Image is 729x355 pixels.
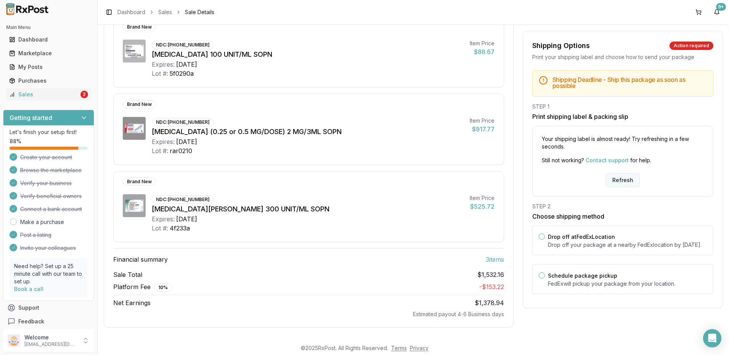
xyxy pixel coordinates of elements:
div: Expires: [152,214,175,224]
div: 5f0290a [170,69,194,78]
span: 3 item s [486,255,504,264]
button: Feedback [3,315,94,328]
div: [MEDICAL_DATA] (0.25 or 0.5 MG/DOSE) 2 MG/3ML SOPN [152,126,464,137]
div: STEP 2 [532,203,713,210]
span: Verify your business [20,179,72,187]
span: Platform Fee [113,282,172,292]
div: $525.72 [470,202,495,211]
button: Refresh [606,173,640,187]
div: rar0210 [170,146,192,155]
span: Browse the marketplace [20,166,82,174]
button: Dashboard [3,34,94,46]
div: NDC: [PHONE_NUMBER] [152,41,214,49]
p: [EMAIL_ADDRESS][DOMAIN_NAME] [24,341,77,347]
a: Sales [158,8,172,16]
div: $917.77 [470,125,495,134]
div: Lot #: [152,69,168,78]
span: Net Earnings [113,298,151,307]
div: 9+ [716,3,726,11]
span: Connect a bank account [20,205,82,213]
p: FedEx will pickup your package from your location. [548,280,707,288]
span: Create your account [20,154,72,161]
div: Sales [9,91,79,98]
a: Dashboard [117,8,145,16]
div: Dashboard [9,36,88,43]
button: Marketplace [3,47,94,59]
img: User avatar [8,334,20,347]
span: Sale Details [185,8,214,16]
a: Privacy [410,345,429,351]
div: Open Intercom Messenger [703,329,721,347]
a: Purchases [6,74,91,88]
div: Estimated payout 4-6 Business days [113,310,504,318]
button: My Posts [3,61,94,73]
h3: Choose shipping method [532,212,713,221]
span: $1,378.94 [475,299,504,307]
h5: Shipping Deadline - Ship this package as soon as possible [552,77,707,89]
div: [MEDICAL_DATA] 100 UNIT/ML SOPN [152,49,464,60]
button: 9+ [711,6,723,18]
button: Support [3,301,94,315]
div: 4f233a [170,224,190,233]
p: Drop off your package at a nearby FedEx location by [DATE] . [548,241,707,249]
img: Ozempic (0.25 or 0.5 MG/DOSE) 2 MG/3ML SOPN [123,117,146,140]
button: Purchases [3,75,94,87]
a: Book a call [14,286,43,292]
label: Drop off at FedEx Location [548,233,615,240]
span: Financial summary [113,255,168,264]
div: 10 % [154,283,172,292]
div: Brand New [123,177,156,186]
div: Action required [670,42,713,50]
span: Sale Total [113,270,142,279]
p: Still not working? for help. [542,157,704,164]
div: Expires: [152,137,175,146]
div: Expires: [152,60,175,69]
h2: Main Menu [6,24,91,30]
div: [DATE] [176,214,197,224]
span: Feedback [18,318,44,325]
div: Item Price [470,117,495,125]
h3: Print shipping label & packing slip [532,112,713,121]
div: NDC: [PHONE_NUMBER] [152,118,214,126]
p: Your shipping label is almost ready! Try refreshing in a few seconds. [542,135,704,150]
div: Item Price [470,194,495,202]
div: Brand New [123,23,156,31]
span: $1,532.16 [477,270,504,279]
div: 2 [80,91,88,98]
span: - $153.22 [479,283,504,291]
img: Toujeo Max SoloStar 300 UNIT/ML SOPN [123,194,146,217]
a: Terms [391,345,407,351]
label: Schedule package pickup [548,272,617,279]
h3: Getting started [10,113,52,122]
span: Post a listing [20,231,51,239]
div: Purchases [9,77,88,85]
a: Marketplace [6,46,91,60]
div: NDC: [PHONE_NUMBER] [152,195,214,204]
span: Verify beneficial owners [20,192,82,200]
p: Let's finish your setup first! [10,128,88,136]
img: RxPost Logo [3,3,52,15]
div: [MEDICAL_DATA][PERSON_NAME] 300 UNIT/ML SOPN [152,204,464,214]
span: 88 % [10,138,21,145]
div: Print your shipping label and choose how to send your package [532,53,713,61]
p: Need help? Set up a 25 minute call with our team to set up. [14,262,83,285]
div: Brand New [123,100,156,109]
div: $88.67 [470,47,495,56]
div: [DATE] [176,137,197,146]
img: Lantus SoloStar 100 UNIT/ML SOPN [123,40,146,62]
div: Item Price [470,40,495,47]
div: My Posts [9,63,88,71]
div: Marketplace [9,50,88,57]
button: Sales2 [3,88,94,101]
div: Lot #: [152,146,168,155]
span: Invite your colleagues [20,244,76,252]
div: [DATE] [176,60,197,69]
div: Lot #: [152,224,168,233]
p: Welcome [24,334,77,341]
div: STEP 1 [532,103,713,110]
nav: breadcrumb [117,8,214,16]
a: Make a purchase [20,218,64,226]
a: My Posts [6,60,91,74]
div: Shipping Options [532,40,590,51]
a: Sales2 [6,88,91,101]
